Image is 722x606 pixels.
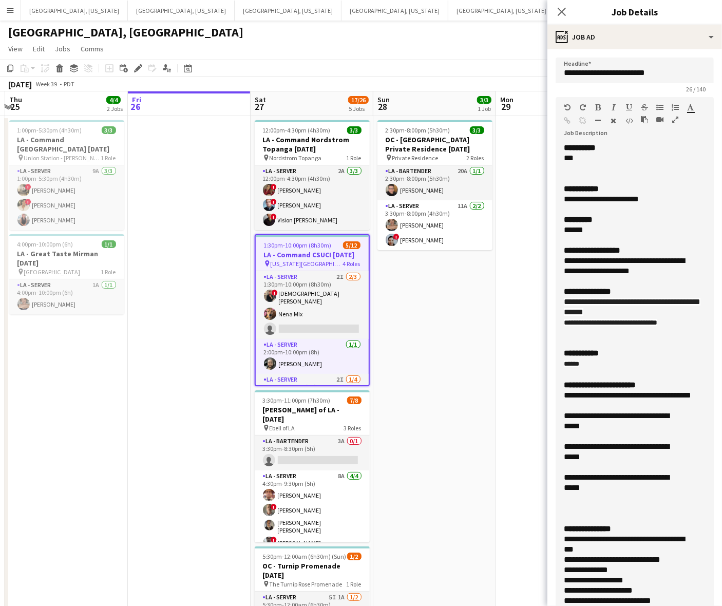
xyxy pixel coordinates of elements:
span: 29 [499,101,514,112]
h3: Job Details [547,5,722,18]
span: 1 Role [101,268,116,276]
button: Insert video [656,116,663,124]
app-job-card: 1:30pm-10:00pm (8h30m)5/12LA - Command CSUCI [DATE] [US_STATE][GEOGRAPHIC_DATA]4 RolesLA - Server... [255,234,370,386]
button: [GEOGRAPHIC_DATA], [US_STATE] [341,1,448,21]
app-card-role: LA - Server1A1/14:00pm-10:00pm (6h)[PERSON_NAME] [9,279,124,314]
h3: LA - Command [GEOGRAPHIC_DATA] [DATE] [9,135,124,154]
div: 2 Jobs [107,105,123,112]
span: ! [271,199,277,205]
app-card-role: LA - Server2I2/31:30pm-10:00pm (8h30m)![DEMOGRAPHIC_DATA][PERSON_NAME]Nena Mix [256,271,369,339]
span: 28 [376,101,390,112]
span: Sat [255,95,266,104]
span: 25 [8,101,22,112]
span: 1 Role [347,154,362,162]
button: [GEOGRAPHIC_DATA], [US_STATE] [448,1,555,21]
span: 3/3 [477,96,491,104]
span: Edit [33,44,45,53]
span: 3:30pm-11:00pm (7h30m) [263,396,331,404]
h3: [PERSON_NAME] of LA - [DATE] [255,405,370,424]
button: Ordered List [672,103,679,111]
button: Unordered List [656,103,663,111]
span: The Turnip Rose Promenade [270,580,343,588]
span: ! [271,537,277,543]
app-job-card: 4:00pm-10:00pm (6h)1/1LA - Great Taste Mirman [DATE] [GEOGRAPHIC_DATA]1 RoleLA - Server1A1/14:00p... [9,234,124,314]
span: 26 / 140 [678,85,714,93]
button: Horizontal Line [595,117,602,125]
button: Strikethrough [641,103,648,111]
a: Jobs [51,42,74,55]
span: Fri [132,95,141,104]
span: 17/26 [348,96,369,104]
button: [GEOGRAPHIC_DATA], [US_STATE] [128,1,235,21]
span: Week 39 [34,80,60,88]
span: ! [271,504,277,510]
app-card-role: LA - Server11A2/23:30pm-8:00pm (4h30m)[PERSON_NAME]![PERSON_NAME] [377,200,492,250]
span: Private Residence [392,154,439,162]
span: 27 [253,101,266,112]
span: 4/4 [106,96,121,104]
span: View [8,44,23,53]
button: Paste as plain text [641,116,648,124]
span: 1:00pm-5:30pm (4h30m) [17,126,82,134]
div: PDT [64,80,74,88]
button: Fullscreen [672,116,679,124]
app-card-role: LA - Server2I1/43:00pm-9:00pm (6h) [256,374,369,457]
span: Ebell of LA [270,424,295,432]
span: ! [25,184,31,190]
span: 1/1 [102,240,116,248]
span: Comms [81,44,104,53]
span: Nordstrom Topanga [270,154,322,162]
a: Comms [77,42,108,55]
span: [US_STATE][GEOGRAPHIC_DATA] [271,260,343,268]
div: 1 Job [478,105,491,112]
app-job-card: 3:30pm-11:00pm (7h30m)7/8[PERSON_NAME] of LA - [DATE] Ebell of LA3 RolesLA - Bartender3A0/13:30pm... [255,390,370,542]
button: [GEOGRAPHIC_DATA], [US_STATE] [21,1,128,21]
app-card-role: LA - Server2A3/312:00pm-4:30pm (4h30m)![PERSON_NAME]![PERSON_NAME]!Vision [PERSON_NAME] [255,165,370,230]
h3: OC - Turnip Promenade [DATE] [255,561,370,580]
button: Bold [595,103,602,111]
app-job-card: 1:00pm-5:30pm (4h30m)3/3LA - Command [GEOGRAPHIC_DATA] [DATE] Union Station - [PERSON_NAME]1 Role... [9,120,124,230]
h3: LA - Command Nordstrom Topanga [DATE] [255,135,370,154]
span: 5/12 [343,241,360,249]
app-card-role: LA - Server8A4/44:30pm-9:30pm (5h)[PERSON_NAME]![PERSON_NAME][PERSON_NAME] [PERSON_NAME]![PERSON_... [255,470,370,553]
button: Italic [610,103,617,111]
span: Sun [377,95,390,104]
app-card-role: LA - Server1/12:00pm-10:00pm (8h)[PERSON_NAME] [256,339,369,374]
a: View [4,42,27,55]
span: ! [271,214,277,220]
span: ! [271,184,277,190]
span: 12:00pm-4:30pm (4h30m) [263,126,331,134]
span: Union Station - [PERSON_NAME] [24,154,101,162]
h3: LA - Great Taste Mirman [DATE] [9,249,124,268]
span: Jobs [55,44,70,53]
button: [GEOGRAPHIC_DATA], [US_STATE] [235,1,341,21]
app-job-card: 12:00pm-4:30pm (4h30m)3/3LA - Command Nordstrom Topanga [DATE] Nordstrom Topanga1 RoleLA - Server... [255,120,370,230]
span: 3 Roles [344,424,362,432]
span: ! [393,234,400,240]
button: Redo [579,103,586,111]
span: ! [272,290,278,296]
span: 1 Role [347,580,362,588]
button: Text Color [687,103,694,111]
span: ! [25,199,31,205]
app-job-card: 2:30pm-8:00pm (5h30m)3/3OC - [GEOGRAPHIC_DATA] Private Residence [DATE] Private Residence2 RolesL... [377,120,492,250]
span: 2:30pm-8:00pm (5h30m) [386,126,450,134]
span: 2 Roles [467,154,484,162]
span: 26 [130,101,141,112]
button: Undo [564,103,571,111]
span: 3/3 [347,126,362,134]
h1: [GEOGRAPHIC_DATA], [GEOGRAPHIC_DATA] [8,25,243,40]
app-card-role: LA - Bartender3A0/13:30pm-8:30pm (5h) [255,435,370,470]
div: 5 Jobs [349,105,368,112]
button: Clear Formatting [610,117,617,125]
span: 3/3 [102,126,116,134]
button: Underline [625,103,633,111]
h3: LA - Command CSUCI [DATE] [256,250,369,259]
span: 1:30pm-10:00pm (8h30m) [264,241,332,249]
span: 4 Roles [343,260,360,268]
